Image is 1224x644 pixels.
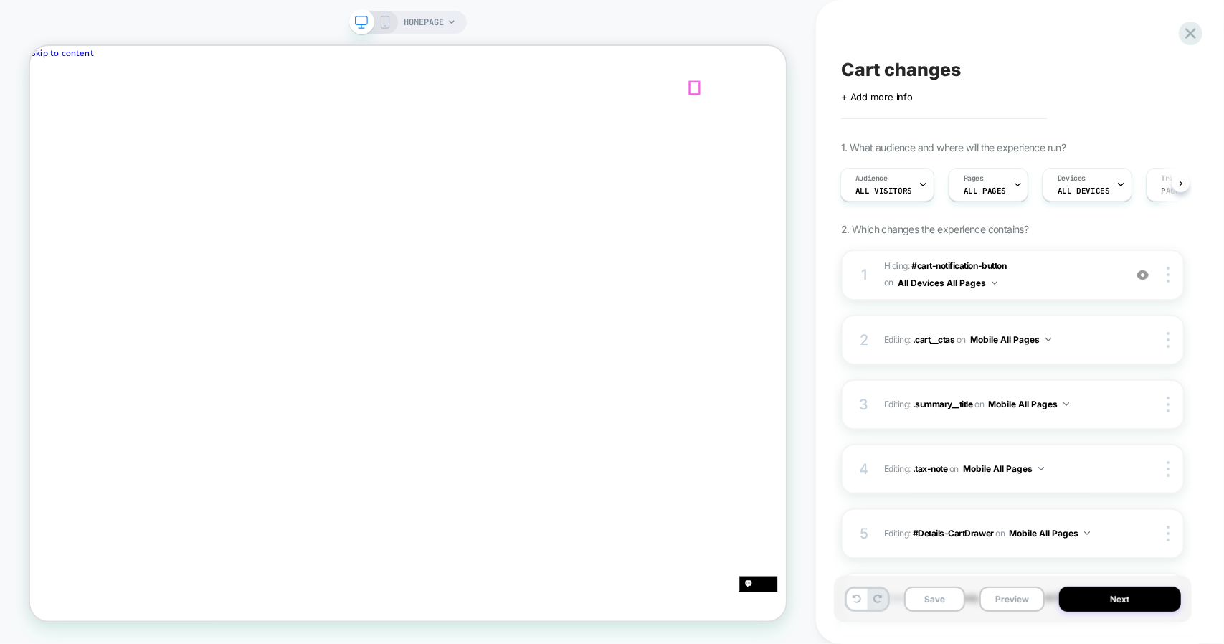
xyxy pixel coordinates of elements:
button: Mobile All Pages [963,460,1044,478]
span: Cart changes [841,59,961,80]
span: HOMEPAGE [404,11,444,34]
span: on [884,275,893,290]
span: Audience [855,174,888,184]
span: on [995,526,1005,541]
div: 1 [857,262,871,288]
div: 3 [857,392,871,417]
div: 5 [857,521,871,546]
img: down arrow [1038,467,1044,470]
img: close [1167,267,1170,283]
img: crossed eye [1137,269,1149,281]
span: 2. Which changes the experience contains? [841,223,1028,235]
span: + Add more info [841,91,913,103]
img: close [1167,397,1170,412]
span: Page Load [1162,186,1204,196]
span: ALL DEVICES [1058,186,1109,196]
div: 2 [857,327,871,353]
img: down arrow [992,281,997,285]
iframe: To enrich screen reader interactions, please activate Accessibility in Grammarly extension settings [30,46,787,620]
span: #Details-CartDrawer [913,528,994,539]
button: Save [904,587,965,612]
span: .tax-note [913,463,948,474]
span: 1. What audience and where will the experience run? [841,141,1066,153]
span: All Visitors [855,186,912,196]
button: All Devices All Pages [898,274,997,292]
span: on [949,461,959,477]
img: down arrow [1063,402,1069,406]
span: Editing : [884,524,1116,542]
img: close [1167,526,1170,541]
span: on [957,332,966,348]
button: Next [1059,587,1181,612]
span: Hiding : [884,258,1116,292]
span: Editing : [884,331,1116,349]
span: Editing : [884,460,1116,478]
span: .summary__title [913,399,973,409]
span: Pages [964,174,984,184]
button: Preview [979,587,1045,612]
button: Mobile All Pages [970,331,1051,349]
div: 4 [857,456,871,482]
span: #cart-notification-button [911,260,1006,271]
img: close [1167,461,1170,477]
button: Mobile All Pages [988,395,1069,413]
span: ALL PAGES [964,186,1006,196]
span: .cart__ctas [913,334,955,345]
span: Devices [1058,174,1086,184]
img: close [1167,332,1170,348]
button: Mobile All Pages [1009,524,1090,542]
span: Trigger [1162,174,1190,184]
span: Editing : [884,395,1116,413]
img: down arrow [1084,531,1090,535]
span: on [974,397,984,412]
img: down arrow [1045,338,1051,341]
